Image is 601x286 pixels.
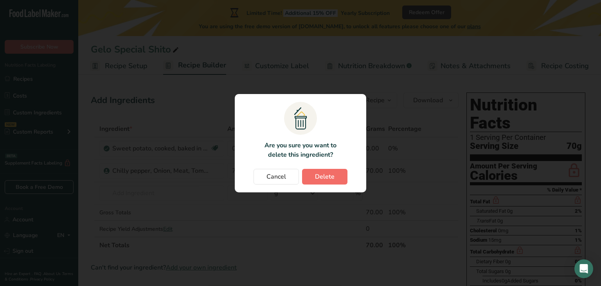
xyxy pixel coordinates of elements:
button: Cancel [254,169,299,185]
div: Open Intercom Messenger [574,259,593,278]
button: Delete [302,169,347,185]
span: Delete [315,172,335,181]
p: Are you sure you want to delete this ingredient? [260,141,341,159]
span: Cancel [266,172,286,181]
